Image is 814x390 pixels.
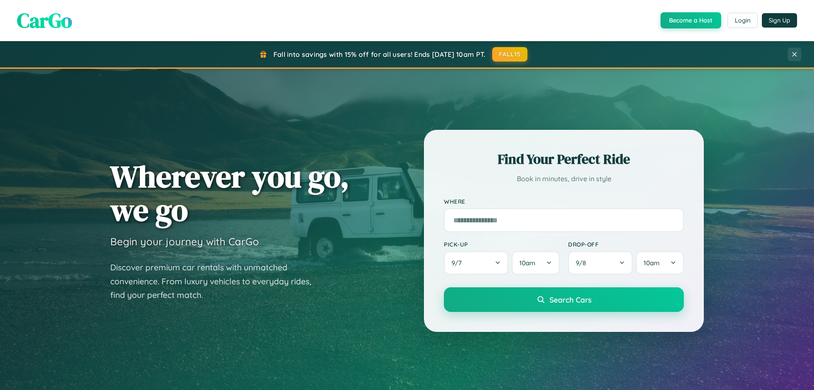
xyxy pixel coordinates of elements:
[644,259,660,267] span: 10am
[110,235,259,248] h3: Begin your journey with CarGo
[444,173,684,185] p: Book in minutes, drive in style
[549,295,591,304] span: Search Cars
[568,251,633,275] button: 9/8
[762,13,797,28] button: Sign Up
[110,160,349,227] h1: Wherever you go, we go
[728,13,758,28] button: Login
[110,261,322,302] p: Discover premium car rentals with unmatched convenience. From luxury vehicles to everyday rides, ...
[444,287,684,312] button: Search Cars
[17,6,72,34] span: CarGo
[452,259,466,267] span: 9 / 7
[273,50,486,59] span: Fall into savings with 15% off for all users! Ends [DATE] 10am PT.
[636,251,684,275] button: 10am
[444,198,684,205] label: Where
[576,259,590,267] span: 9 / 8
[444,241,560,248] label: Pick-up
[661,12,721,28] button: Become a Host
[492,47,528,62] button: FALL15
[568,241,684,248] label: Drop-off
[444,251,508,275] button: 9/7
[444,150,684,168] h2: Find Your Perfect Ride
[512,251,560,275] button: 10am
[519,259,535,267] span: 10am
